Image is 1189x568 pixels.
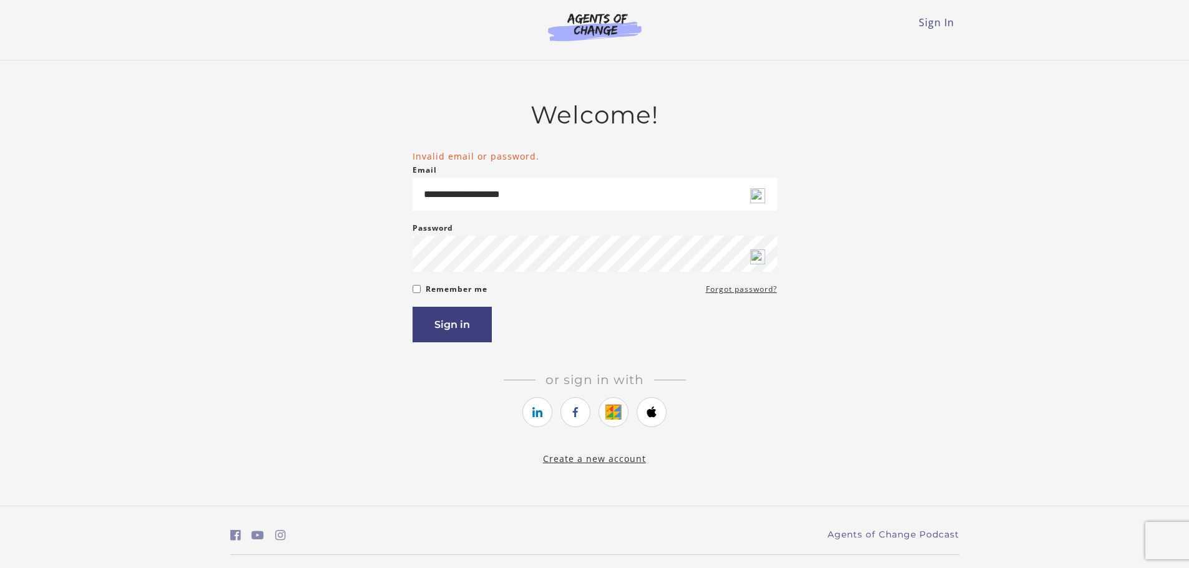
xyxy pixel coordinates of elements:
[706,282,777,297] a: Forgot password?
[426,282,487,297] label: Remember me
[599,397,629,427] a: https://courses.thinkific.com/users/auth/google?ss%5Breferral%5D=&ss%5Buser_return_to%5D=%2Fenrol...
[252,529,264,541] i: https://www.youtube.com/c/AgentsofChangeTestPrepbyMeaganMitchell (Open in a new window)
[828,528,959,541] a: Agents of Change Podcast
[535,12,655,41] img: Agents of Change Logo
[750,188,765,203] img: npw-badge-icon-locked.svg
[252,526,264,544] a: https://www.youtube.com/c/AgentsofChangeTestPrepbyMeaganMitchell (Open in a new window)
[413,150,777,163] li: Invalid email or password.
[522,397,552,427] a: https://courses.thinkific.com/users/auth/linkedin?ss%5Breferral%5D=&ss%5Buser_return_to%5D=%2Fenr...
[230,526,241,544] a: https://www.facebook.com/groups/aswbtestprep (Open in a new window)
[275,529,286,541] i: https://www.instagram.com/agentsofchangeprep/ (Open in a new window)
[919,16,954,29] a: Sign In
[637,397,667,427] a: https://courses.thinkific.com/users/auth/apple?ss%5Breferral%5D=&ss%5Buser_return_to%5D=%2Fenroll...
[560,397,590,427] a: https://courses.thinkific.com/users/auth/facebook?ss%5Breferral%5D=&ss%5Buser_return_to%5D=%2Fenr...
[413,221,453,236] label: Password
[413,163,437,178] label: Email
[230,529,241,541] i: https://www.facebook.com/groups/aswbtestprep (Open in a new window)
[750,249,765,264] img: npw-badge-icon-locked.svg
[413,307,492,342] button: Sign in
[536,372,654,387] span: Or sign in with
[275,526,286,544] a: https://www.instagram.com/agentsofchangeprep/ (Open in a new window)
[413,100,777,130] h2: Welcome!
[543,453,646,465] a: Create a new account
